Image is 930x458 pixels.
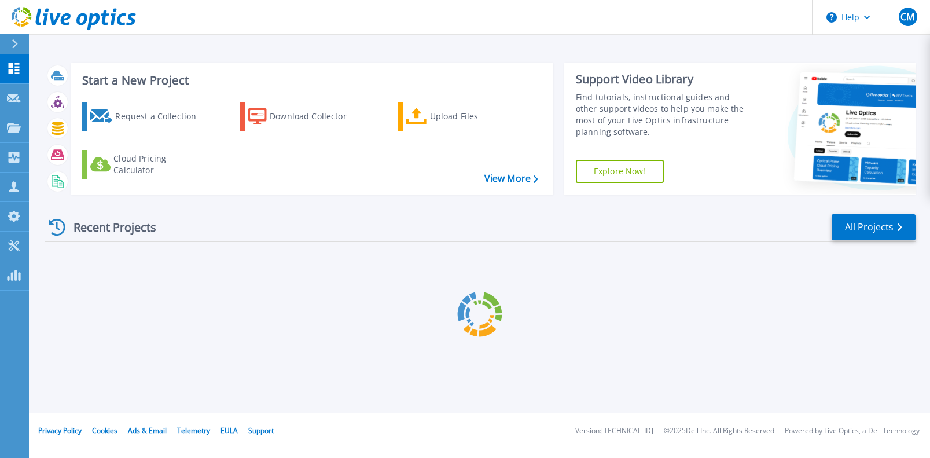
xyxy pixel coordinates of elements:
[82,102,211,131] a: Request a Collection
[220,426,238,435] a: EULA
[785,427,920,435] li: Powered by Live Optics, a Dell Technology
[900,12,914,21] span: CM
[177,426,210,435] a: Telemetry
[576,91,753,138] div: Find tutorials, instructional guides and other support videos to help you make the most of your L...
[832,214,916,240] a: All Projects
[575,427,653,435] li: Version: [TECHNICAL_ID]
[270,105,362,128] div: Download Collector
[45,213,172,241] div: Recent Projects
[82,150,211,179] a: Cloud Pricing Calculator
[576,160,664,183] a: Explore Now!
[115,105,208,128] div: Request a Collection
[248,426,274,435] a: Support
[430,105,523,128] div: Upload Files
[398,102,527,131] a: Upload Files
[576,72,753,87] div: Support Video Library
[128,426,167,435] a: Ads & Email
[38,426,82,435] a: Privacy Policy
[240,102,369,131] a: Download Collector
[92,426,117,435] a: Cookies
[113,153,206,176] div: Cloud Pricing Calculator
[664,427,774,435] li: © 2025 Dell Inc. All Rights Reserved
[484,173,538,184] a: View More
[82,74,538,87] h3: Start a New Project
